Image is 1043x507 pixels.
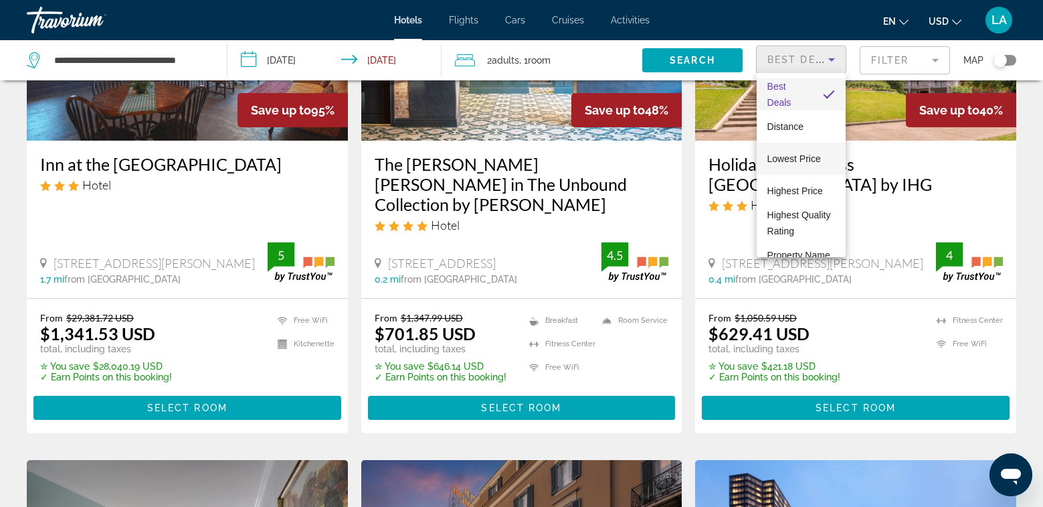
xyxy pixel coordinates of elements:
[767,121,803,132] span: Distance
[757,73,846,257] div: Sort by
[767,210,831,236] span: Highest Quality Rating
[767,153,821,164] span: Lowest Price
[767,186,823,196] span: Highest Price
[989,453,1032,496] iframe: Button to launch messaging window
[767,250,830,261] span: Property Name
[767,81,791,108] span: Best Deals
